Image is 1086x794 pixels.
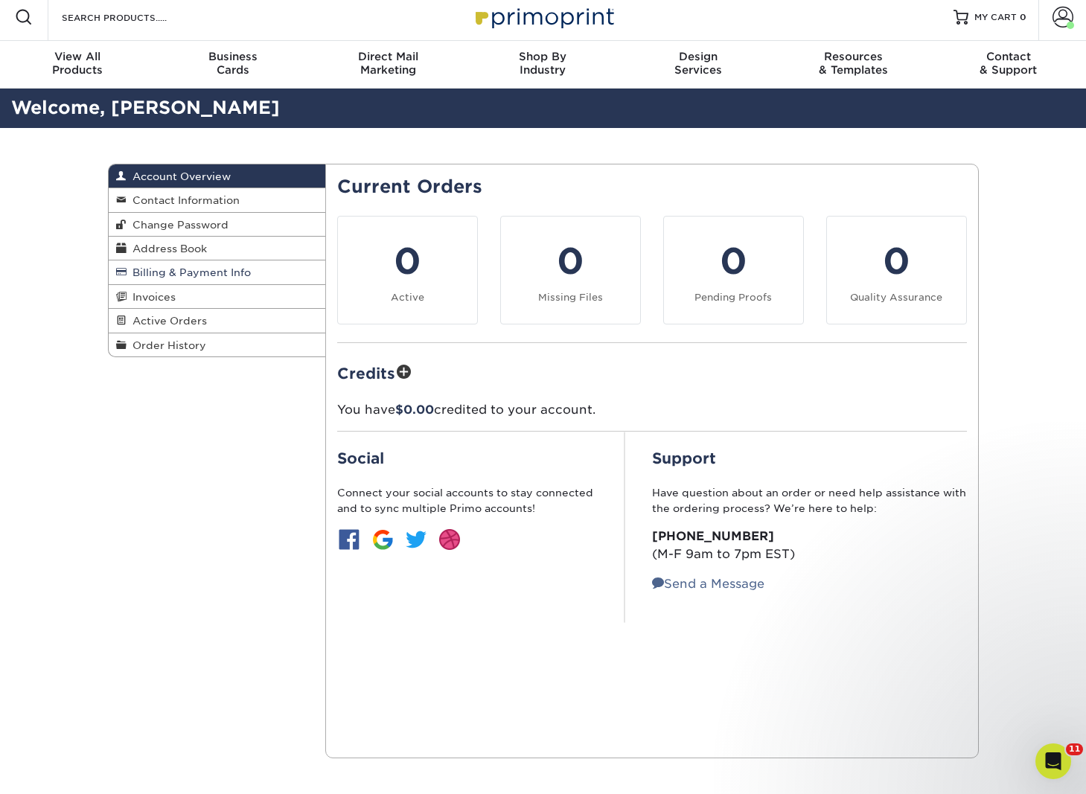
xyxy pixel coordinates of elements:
[155,50,310,77] div: Cards
[465,41,620,89] a: Shop ByIndustry
[469,1,618,33] img: Primoprint
[510,234,631,288] div: 0
[673,234,794,288] div: 0
[694,292,772,303] small: Pending Proofs
[538,292,603,303] small: Missing Files
[337,401,967,419] p: You have credited to your account.
[371,528,395,551] img: btn-google.jpg
[109,188,326,212] a: Contact Information
[974,11,1017,24] span: MY CART
[337,485,598,516] p: Connect your social accounts to stay connected and to sync multiple Primo accounts!
[621,41,776,89] a: DesignServices
[155,50,310,63] span: Business
[155,41,310,89] a: BusinessCards
[127,291,176,303] span: Invoices
[391,292,424,303] small: Active
[109,260,326,284] a: Billing & Payment Info
[347,234,468,288] div: 0
[127,315,207,327] span: Active Orders
[310,50,465,63] span: Direct Mail
[826,216,967,324] a: 0 Quality Assurance
[127,219,229,231] span: Change Password
[652,529,774,543] strong: [PHONE_NUMBER]
[652,528,967,563] p: (M-F 9am to 7pm EST)
[127,170,231,182] span: Account Overview
[465,50,620,77] div: Industry
[337,361,967,384] h2: Credits
[500,216,641,324] a: 0 Missing Files
[1035,743,1071,779] iframe: Intercom live chat
[931,50,1086,77] div: & Support
[310,50,465,77] div: Marketing
[109,213,326,237] a: Change Password
[1066,743,1083,755] span: 11
[395,403,434,417] span: $0.00
[850,292,942,303] small: Quality Assurance
[109,164,326,188] a: Account Overview
[621,50,776,63] span: Design
[109,309,326,333] a: Active Orders
[663,216,804,324] a: 0 Pending Proofs
[438,528,461,551] img: btn-dribbble.jpg
[931,41,1086,89] a: Contact& Support
[337,216,478,324] a: 0 Active
[337,449,598,467] h2: Social
[404,528,428,551] img: btn-twitter.jpg
[776,41,930,89] a: Resources& Templates
[652,449,967,467] h2: Support
[127,243,207,254] span: Address Book
[127,266,251,278] span: Billing & Payment Info
[652,485,967,516] p: Have question about an order or need help assistance with the ordering process? We’re here to help:
[337,176,967,198] h2: Current Orders
[1020,12,1026,22] span: 0
[621,50,776,77] div: Services
[127,194,240,206] span: Contact Information
[337,528,361,551] img: btn-facebook.jpg
[652,577,764,591] a: Send a Message
[60,8,205,26] input: SEARCH PRODUCTS.....
[109,285,326,309] a: Invoices
[310,41,465,89] a: Direct MailMarketing
[109,333,326,356] a: Order History
[776,50,930,77] div: & Templates
[836,234,957,288] div: 0
[465,50,620,63] span: Shop By
[109,237,326,260] a: Address Book
[127,339,206,351] span: Order History
[776,50,930,63] span: Resources
[931,50,1086,63] span: Contact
